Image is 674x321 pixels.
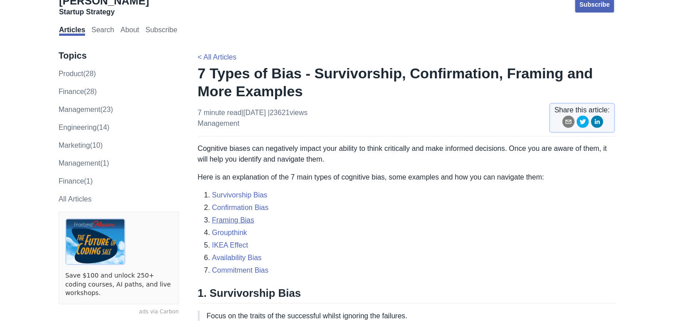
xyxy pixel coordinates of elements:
[212,204,269,211] a: Confirmation Bias
[212,216,254,224] a: Framing Bias
[59,177,93,185] a: Finance(1)
[198,172,616,183] p: Here is an explanation of the 7 main types of cognitive bias, some examples and how you can navig...
[198,107,308,129] p: 7 minute read | [DATE]
[59,141,103,149] a: marketing(10)
[212,191,268,199] a: Survivorship Bias
[268,109,308,116] span: | 23621 views
[120,26,139,36] a: About
[212,266,269,274] a: Commitment Bias
[59,26,86,36] a: Articles
[212,254,262,261] a: Availability Bias
[212,229,247,236] a: Groupthink
[198,64,616,100] h1: 7 Types of Bias - Survivorship, Confirmation, Framing and More Examples
[59,308,179,316] a: ads via Carbon
[91,26,114,36] a: Search
[59,50,179,61] h3: Topics
[555,105,610,116] span: Share this article:
[59,8,149,17] div: Startup Strategy
[59,70,96,77] a: product(28)
[146,26,177,36] a: Subscribe
[198,120,240,127] a: management
[198,143,616,165] p: Cognitive biases can negatively impact your ability to think critically and make informed decisio...
[65,271,172,298] a: Save $100 and unlock 250+ coding courses, AI paths, and live workshops.
[212,241,249,249] a: IKEA Effect
[59,124,110,131] a: engineering(14)
[577,116,589,131] button: twitter
[59,106,113,113] a: management(23)
[65,218,125,265] img: ads via Carbon
[198,53,237,61] a: < All Articles
[59,88,97,95] a: finance(28)
[59,159,109,167] a: Management(1)
[59,195,92,203] a: All Articles
[562,116,575,131] button: email
[198,287,616,304] h2: 1. Survivorship Bias
[591,116,604,131] button: linkedin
